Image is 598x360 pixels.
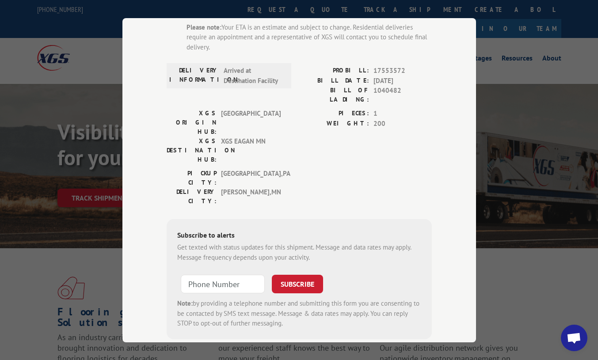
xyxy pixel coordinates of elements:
label: XGS DESTINATION HUB: [167,136,217,164]
span: 1040482 [373,86,432,104]
label: PROBILL: [299,66,369,76]
button: SUBSCRIBE [272,275,323,293]
label: PIECES: [299,109,369,119]
label: WEIGHT: [299,118,369,129]
div: Your ETA is an estimate and subject to change. Residential deliveries require an appointment and ... [187,22,432,52]
span: [GEOGRAPHIC_DATA] , PA [221,169,281,187]
span: 1 [373,109,432,119]
span: XGS EAGAN MN [221,136,281,164]
label: DELIVERY CITY: [167,187,217,206]
label: PICKUP CITY: [167,169,217,187]
label: XGS ORIGIN HUB: [167,109,217,136]
span: [GEOGRAPHIC_DATA] [221,109,281,136]
span: 17553572 [373,66,432,76]
strong: Please note: [187,23,221,31]
span: Arrived at Destination Facility [224,66,283,86]
strong: Note: [177,299,193,307]
span: [DATE] [373,76,432,86]
div: Subscribe to alerts [177,230,421,243]
div: by providing a telephone number and submitting this form you are consenting to be contacted by SM... [177,299,421,329]
div: Get texted with status updates for this shipment. Message and data rates may apply. Message frequ... [177,243,421,262]
label: BILL OF LADING: [299,86,369,104]
div: The estimated time is using the time zone for the delivery destination. [187,11,432,19]
label: DELIVERY INFORMATION: [169,66,219,86]
label: BILL DATE: [299,76,369,86]
span: 200 [373,118,432,129]
div: Open chat [561,325,587,351]
span: [PERSON_NAME] , MN [221,187,281,206]
input: Phone Number [181,275,265,293]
